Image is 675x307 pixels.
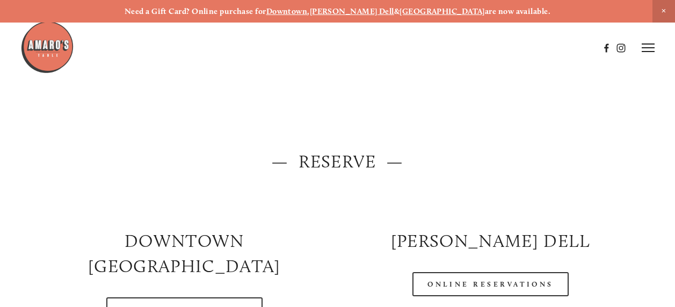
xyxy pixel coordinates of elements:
[412,272,568,296] a: Online Reservations
[266,6,308,16] a: Downtown
[400,6,485,16] a: [GEOGRAPHIC_DATA]
[125,6,266,16] strong: Need a Gift Card? Online purchase for
[347,229,635,254] h2: [PERSON_NAME] DELL
[485,6,550,16] strong: are now available.
[40,149,634,174] h2: — Reserve —
[20,20,74,74] img: Amaro's Table
[394,6,400,16] strong: &
[310,6,394,16] a: [PERSON_NAME] Dell
[40,229,328,279] h2: Downtown [GEOGRAPHIC_DATA]
[307,6,309,16] strong: ,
